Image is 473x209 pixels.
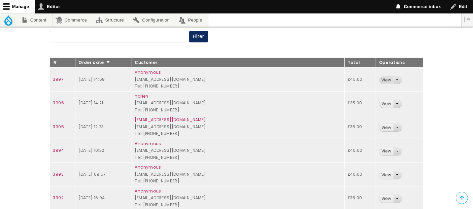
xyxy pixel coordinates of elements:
[53,100,64,106] a: 3996
[379,124,393,132] a: View
[130,13,176,27] a: Configuration
[189,31,208,42] button: Filter
[53,13,93,27] a: Commerce
[132,91,344,115] td: [EMAIL_ADDRESS][DOMAIN_NAME] Tel: [PHONE_NUMBER]
[78,195,105,201] time: [DATE] 16:04
[93,13,130,27] a: Structure
[53,195,64,201] a: 3992
[135,188,161,194] a: Anonymous
[135,141,161,146] a: Anonymous
[135,117,206,123] a: [EMAIL_ADDRESS][DOMAIN_NAME]
[344,115,376,139] td: £35.00
[78,76,105,82] time: [DATE] 14:58
[344,139,376,163] td: £40.00
[132,115,344,139] td: [EMAIL_ADDRESS][DOMAIN_NAME] Tel: [PHONE_NUMBER]
[53,124,64,130] a: 3995
[462,13,473,25] button: Vertical orientation
[344,68,376,92] td: £45.00
[132,163,344,186] td: [EMAIL_ADDRESS][DOMAIN_NAME] Tel: [PHONE_NUMBER]
[379,195,393,203] a: View
[53,171,64,177] a: 3993
[376,58,423,68] th: Operations
[132,68,344,92] td: [EMAIL_ADDRESS][DOMAIN_NAME] Tel: [PHONE_NUMBER]
[132,139,344,163] td: [EMAIL_ADDRESS][DOMAIN_NAME] Tel: [PHONE_NUMBER]
[344,58,376,68] th: Total
[344,163,376,186] td: £40.00
[78,60,110,65] a: Order date
[78,147,104,153] time: [DATE] 10:32
[379,147,393,155] a: View
[78,100,103,106] time: [DATE] 14:21
[135,69,161,75] a: Anonymous
[176,13,208,27] a: People
[132,58,344,68] th: Customer
[78,171,106,177] time: [DATE] 09:57
[379,100,393,108] a: View
[379,171,393,179] a: View
[78,124,104,130] time: [DATE] 12:23
[18,13,52,27] a: Content
[344,91,376,115] td: £35.00
[135,164,161,170] a: Anonymous
[53,147,64,153] a: 3994
[135,93,148,99] a: nallen
[379,76,393,84] a: View
[53,76,64,82] a: 3997
[50,58,75,68] th: #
